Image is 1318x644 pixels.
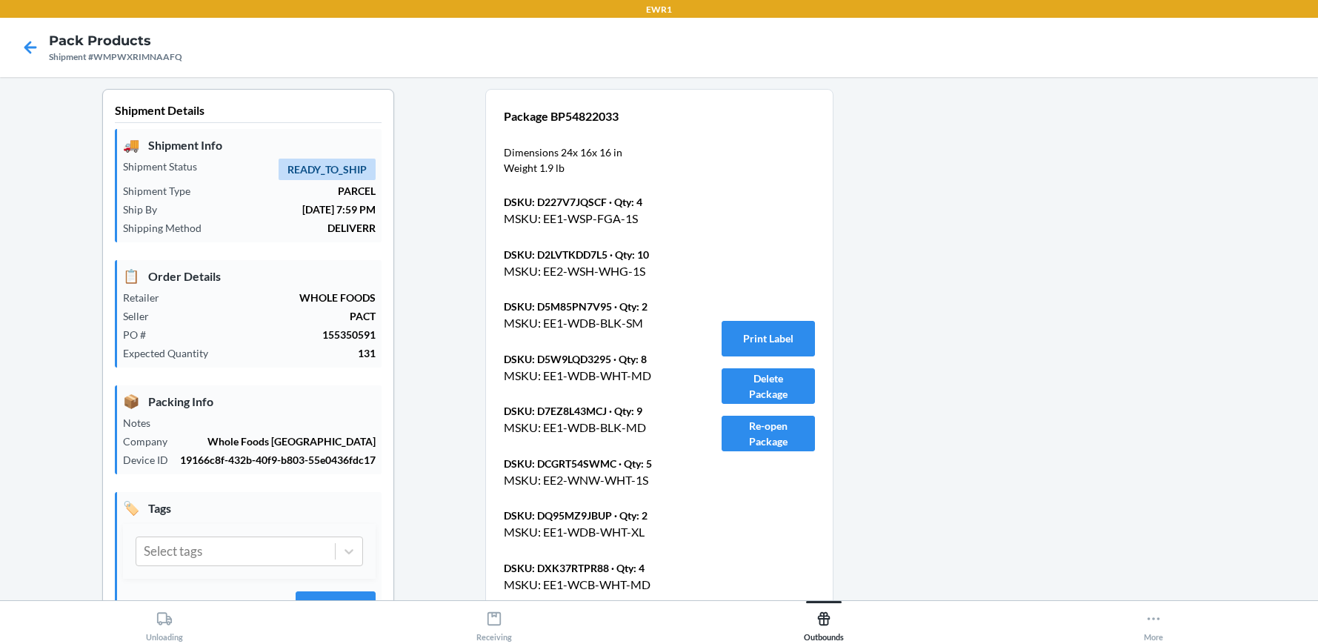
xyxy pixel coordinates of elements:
p: 19166c8f-432b-40f9-b803-55e0436fdc17 [180,452,376,468]
div: Outbounds [804,605,844,642]
p: Package BP54822033 [504,107,686,125]
p: DSKU: D2LVTKDD7L5 · Qty: 10 [504,247,686,262]
span: 🏷️ [123,498,139,518]
div: Unloading [146,605,183,642]
p: Tags [123,498,376,518]
span: 📋 [123,266,139,286]
p: DSKU: D227V7JQSCF · Qty: 4 [504,194,686,210]
p: Order Details [123,266,376,286]
p: DSKU: D5W9LQD3295 · Qty: 8 [504,351,686,367]
p: Packing Info [123,391,376,411]
p: Ship By [123,202,169,217]
p: DELIVERR [213,220,376,236]
p: Device ID [123,452,180,468]
p: MSKU: EE1-WDB-BLK-SM [504,314,686,332]
p: PACT [161,308,376,324]
p: Notes [123,415,162,431]
div: Shipment #WMPWXRIMNAAFQ [49,50,182,64]
button: Print Label [722,321,815,356]
p: DSKU: D7EZ8L43MCJ · Qty: 9 [504,403,686,419]
p: DSKU: DQ95MZ9JBUP · Qty: 2 [504,508,686,523]
span: 🚚 [123,135,139,155]
p: Shipping Method [123,220,213,236]
p: Dimensions 24 x 16 x 16 in [504,145,622,160]
p: DSKU: D5M85PN7V95 · Qty: 2 [504,299,686,314]
p: Expected Quantity [123,345,220,361]
p: EWR1 [646,3,672,16]
h4: Pack Products [49,31,182,50]
p: Seller [123,308,161,324]
p: MSKU: EE1-WDB-WHT-XL [504,523,686,541]
span: READY_TO_SHIP [279,159,376,180]
p: DSKU: DXK37RTPR88 · Qty: 4 [504,560,686,576]
p: [DATE] 7:59 PM [169,202,376,217]
p: MSKU: EE2-WSH-WHG-1S [504,262,686,280]
p: MSKU: EE2-WNW-WHT-1S [504,471,686,489]
button: Submit Tags [296,591,376,627]
p: WHOLE FOODS [171,290,376,305]
p: PARCEL [202,183,376,199]
button: More [988,601,1318,642]
button: Outbounds [659,601,989,642]
p: DSKU: DCGRT54SWMC · Qty: 5 [504,456,686,471]
p: MSKU: EE1-WDB-BLK-MD [504,419,686,436]
div: More [1144,605,1163,642]
p: Shipment Type [123,183,202,199]
span: 📦 [123,391,139,411]
p: Shipment Status [123,159,209,174]
p: Shipment Details [115,102,382,123]
button: Re-open Package [722,416,815,451]
p: Shipment Info [123,135,376,155]
div: Select tags [144,542,202,561]
p: PO # [123,327,158,342]
p: Whole Foods [GEOGRAPHIC_DATA] [179,434,376,449]
p: 131 [220,345,376,361]
p: 155350591 [158,327,376,342]
p: Retailer [123,290,171,305]
p: MSKU: EE1-WSP-FGA-1S [504,210,686,228]
button: Delete Package [722,368,815,404]
div: Receiving [476,605,512,642]
button: Receiving [330,601,659,642]
p: MSKU: EE1-WDB-WHT-MD [504,367,686,385]
p: MSKU: EE1-WCB-WHT-MD [504,576,686,594]
p: Company [123,434,179,449]
p: Weight 1.9 lb [504,160,565,176]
